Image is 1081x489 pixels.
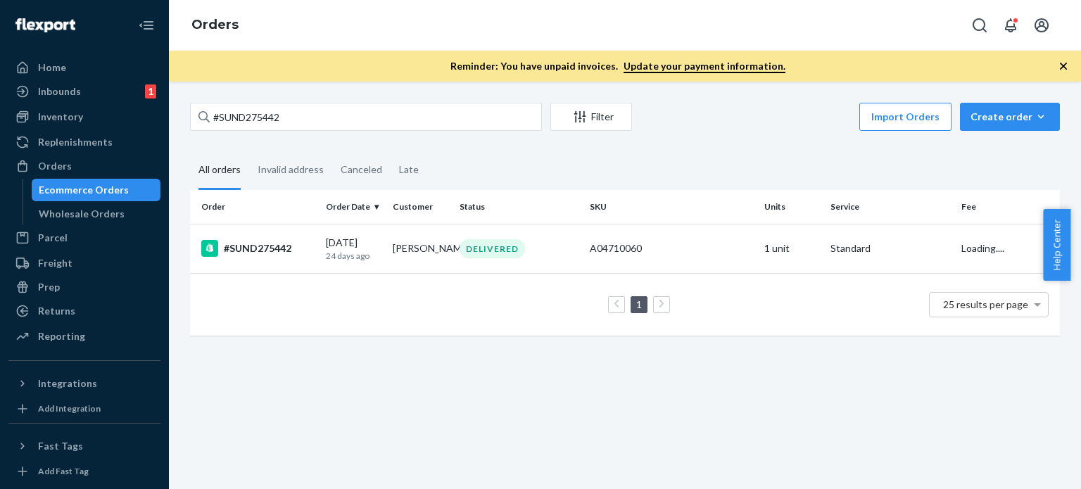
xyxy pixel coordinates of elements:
div: Customer [393,201,448,212]
a: Page 1 is your current page [633,298,645,310]
a: Ecommerce Orders [32,179,161,201]
th: Units [759,190,826,224]
div: Add Integration [38,402,101,414]
td: 1 unit [759,224,826,273]
a: Orders [191,17,239,32]
a: Inventory [8,106,160,128]
div: Late [399,151,419,188]
th: Order Date [320,190,387,224]
div: Add Fast Tag [38,465,89,477]
button: Integrations [8,372,160,395]
a: Reporting [8,325,160,348]
button: Open account menu [1028,11,1056,39]
a: Add Integration [8,400,160,417]
div: Reporting [38,329,85,343]
a: Freight [8,252,160,274]
div: #SUND275442 [201,240,315,257]
a: Orders [8,155,160,177]
input: Search orders [190,103,542,131]
td: [PERSON_NAME] [387,224,454,273]
th: Fee [956,190,1060,224]
a: Add Fast Tag [8,463,160,480]
div: DELIVERED [460,239,525,258]
div: Home [38,61,66,75]
th: Status [454,190,584,224]
a: Update your payment information. [624,60,785,73]
th: Service [825,190,955,224]
button: Open Search Box [966,11,994,39]
a: Replenishments [8,131,160,153]
img: Flexport logo [15,18,75,32]
th: Order [190,190,320,224]
a: Home [8,56,160,79]
div: Orders [38,159,72,173]
span: 25 results per page [943,298,1028,310]
p: Standard [830,241,949,255]
div: Integrations [38,376,97,390]
div: Parcel [38,231,68,245]
td: Loading.... [956,224,1060,273]
button: Open notifications [997,11,1025,39]
div: Wholesale Orders [39,207,125,221]
div: Prep [38,280,60,294]
a: Returns [8,300,160,322]
div: [DATE] [326,236,381,262]
th: SKU [584,190,758,224]
div: A04710060 [590,241,752,255]
div: Inventory [38,110,83,124]
button: Close Navigation [132,11,160,39]
div: Freight [38,256,72,270]
ol: breadcrumbs [180,5,250,46]
button: Create order [960,103,1060,131]
button: Import Orders [859,103,952,131]
button: Fast Tags [8,435,160,457]
div: All orders [198,151,241,190]
div: Replenishments [38,135,113,149]
a: Inbounds1 [8,80,160,103]
div: Fast Tags [38,439,83,453]
div: 1 [145,84,156,99]
p: Reminder: You have unpaid invoices. [450,59,785,73]
a: Prep [8,276,160,298]
div: Ecommerce Orders [39,183,129,197]
div: Filter [551,110,631,124]
div: Invalid address [258,151,324,188]
div: Canceled [341,151,382,188]
button: Help Center [1043,209,1070,281]
a: Parcel [8,227,160,249]
button: Filter [550,103,632,131]
p: 24 days ago [326,250,381,262]
div: Returns [38,304,75,318]
a: Wholesale Orders [32,203,161,225]
div: Create order [971,110,1049,124]
div: Inbounds [38,84,81,99]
